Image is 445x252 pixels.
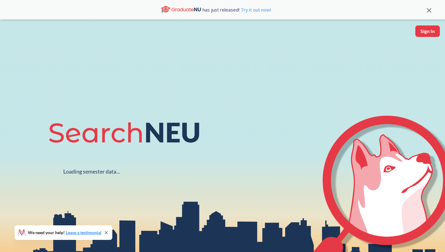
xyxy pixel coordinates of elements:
[28,230,101,235] span: We need your help!
[63,168,120,175] div: Loading semester data...
[66,230,101,235] a: Leave a testimonial
[6,25,20,44] img: sandbox logo
[415,25,440,37] button: Sign In
[6,25,20,46] a: sandbox logo
[203,6,271,13] span: has just released!
[239,7,271,13] a: Try it out now!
